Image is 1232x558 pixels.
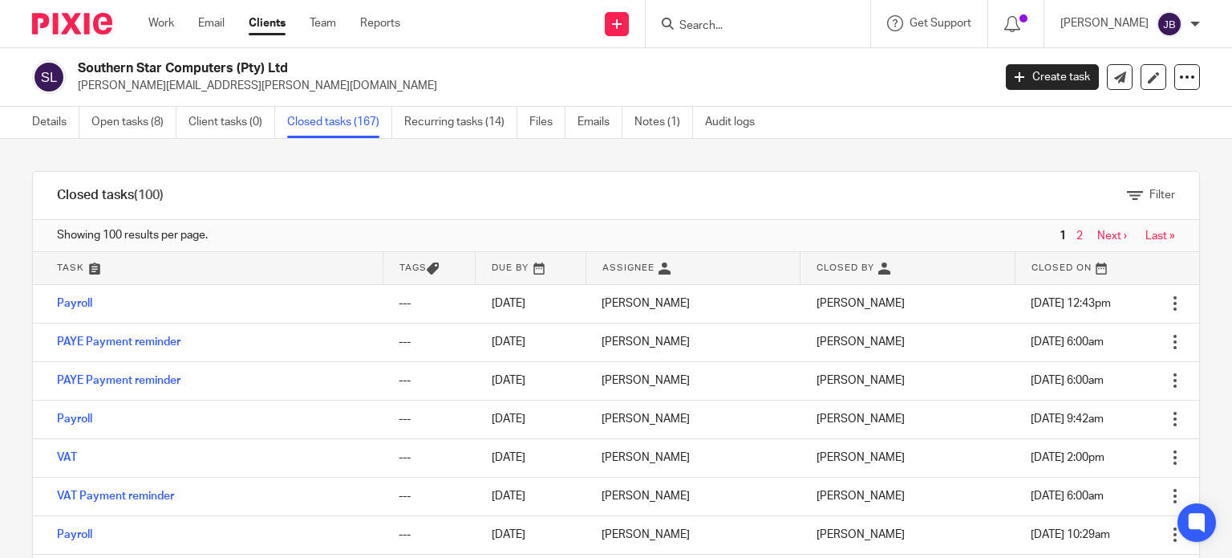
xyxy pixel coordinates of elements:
div: --- [399,488,460,504]
td: [DATE] [476,438,586,477]
a: Clients [249,15,286,31]
span: [DATE] 2:00pm [1031,452,1104,463]
a: Emails [577,107,622,138]
td: [DATE] [476,400,586,438]
a: Reports [360,15,400,31]
div: --- [399,450,460,466]
a: Payroll [57,413,92,425]
input: Search [678,19,822,34]
a: Details [32,107,79,138]
a: Recurring tasks (14) [404,107,517,138]
span: 1 [1056,226,1070,246]
span: [DATE] 6:00am [1031,336,1104,348]
span: [DATE] 6:00am [1031,491,1104,502]
a: VAT Payment reminder [57,491,174,502]
a: Email [198,15,225,31]
div: --- [399,527,460,543]
a: Open tasks (8) [91,107,176,138]
span: Get Support [910,18,971,29]
td: [PERSON_NAME] [586,323,800,361]
a: Files [529,107,565,138]
img: svg%3E [32,60,66,94]
td: [DATE] [476,284,586,323]
td: [DATE] [476,515,586,554]
td: [PERSON_NAME] [586,438,800,477]
span: [DATE] 12:43pm [1031,298,1111,309]
div: --- [399,411,460,427]
div: --- [399,295,460,312]
span: Showing 100 results per page. [57,227,208,243]
a: PAYE Payment reminder [57,336,180,348]
h1: Closed tasks [57,187,164,204]
span: [PERSON_NAME] [817,491,905,502]
nav: pager [1056,230,1175,242]
a: Client tasks (0) [188,107,275,138]
span: Filter [1149,189,1175,201]
span: [PERSON_NAME] [817,336,905,348]
span: [PERSON_NAME] [817,529,905,540]
a: VAT [57,452,77,463]
p: [PERSON_NAME][EMAIL_ADDRESS][PERSON_NAME][DOMAIN_NAME] [78,78,982,94]
a: Audit logs [705,107,767,138]
td: [PERSON_NAME] [586,361,800,400]
a: Closed tasks (167) [287,107,392,138]
a: Next › [1097,230,1127,242]
span: [PERSON_NAME] [817,375,905,386]
a: Payroll [57,529,92,540]
a: Payroll [57,298,92,309]
td: [PERSON_NAME] [586,515,800,554]
div: --- [399,334,460,350]
a: PAYE Payment reminder [57,375,180,386]
td: [PERSON_NAME] [586,477,800,515]
span: [PERSON_NAME] [817,452,905,463]
img: Pixie [32,13,112,35]
h2: Southern Star Computers (Pty) Ltd [78,60,801,77]
span: [PERSON_NAME] [817,413,905,425]
td: [PERSON_NAME] [586,400,800,438]
a: Notes (1) [634,107,693,138]
td: [DATE] [476,323,586,361]
span: [DATE] 9:42am [1031,413,1104,425]
a: Create task [1006,64,1099,90]
td: [DATE] [476,361,586,400]
p: [PERSON_NAME] [1060,15,1149,31]
a: Team [310,15,336,31]
td: [PERSON_NAME] [586,284,800,323]
a: Work [148,15,174,31]
a: Last » [1145,230,1175,242]
span: [DATE] 6:00am [1031,375,1104,386]
img: svg%3E [1157,11,1182,37]
span: (100) [134,189,164,202]
a: 2 [1076,230,1083,242]
th: Tags [383,252,476,284]
span: [PERSON_NAME] [817,298,905,309]
div: --- [399,373,460,389]
td: [DATE] [476,477,586,515]
span: [DATE] 10:29am [1031,529,1110,540]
